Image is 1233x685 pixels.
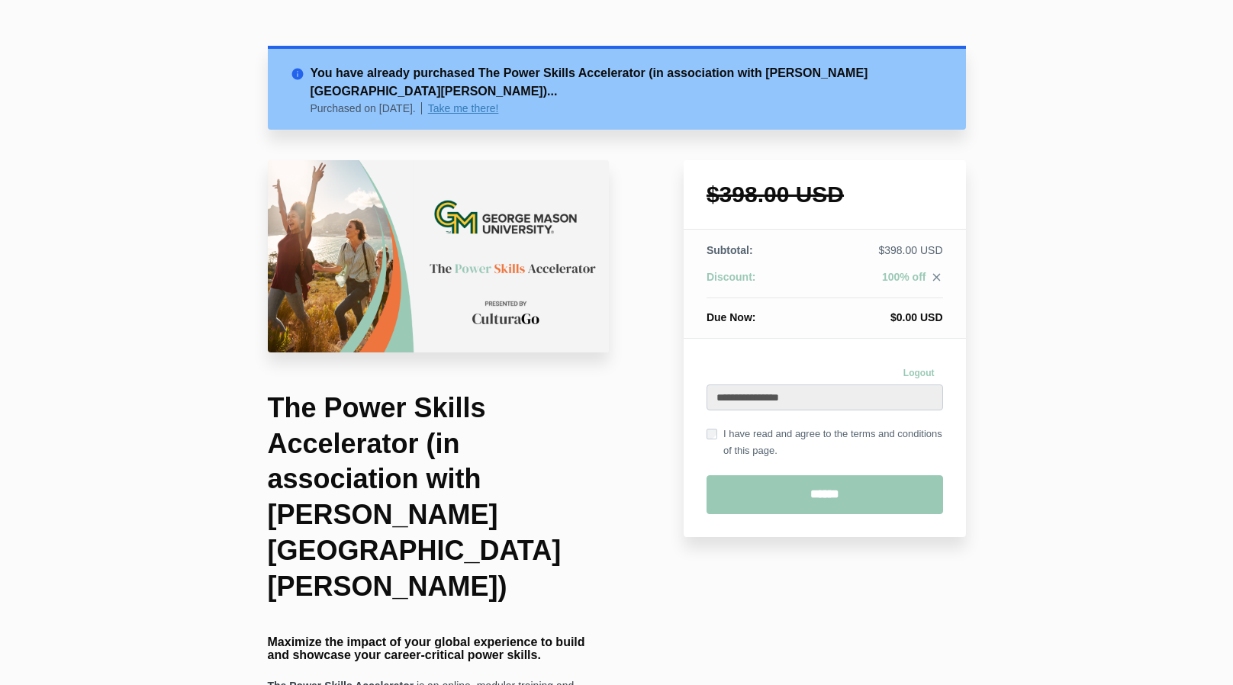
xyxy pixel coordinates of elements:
[268,635,610,662] h4: Maximize the impact of your global experience to build and showcase your career-critical power sk...
[707,298,809,326] th: Due Now:
[428,102,499,114] a: Take me there!
[809,243,942,269] td: $398.00 USD
[882,271,926,283] span: 100% off
[707,244,753,256] span: Subtotal:
[707,426,943,459] label: I have read and agree to the terms and conditions of this page.
[930,271,943,284] i: close
[268,391,610,605] h1: The Power Skills Accelerator (in association with [PERSON_NAME][GEOGRAPHIC_DATA][PERSON_NAME])
[311,64,943,101] h2: You have already purchased The Power Skills Accelerator (in association with [PERSON_NAME][GEOGRA...
[707,429,717,439] input: I have read and agree to the terms and conditions of this page.
[890,311,942,323] span: $0.00 USD
[926,271,943,288] a: close
[895,362,943,384] a: Logout
[707,269,809,298] th: Discount:
[707,183,943,206] h1: $398.00 USD
[268,160,610,352] img: a3e68b-4460-fe2-a77a-207fc7264441_University_Check_Out_Page_17_.png
[291,64,311,78] i: info
[311,102,423,114] p: Purchased on [DATE].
